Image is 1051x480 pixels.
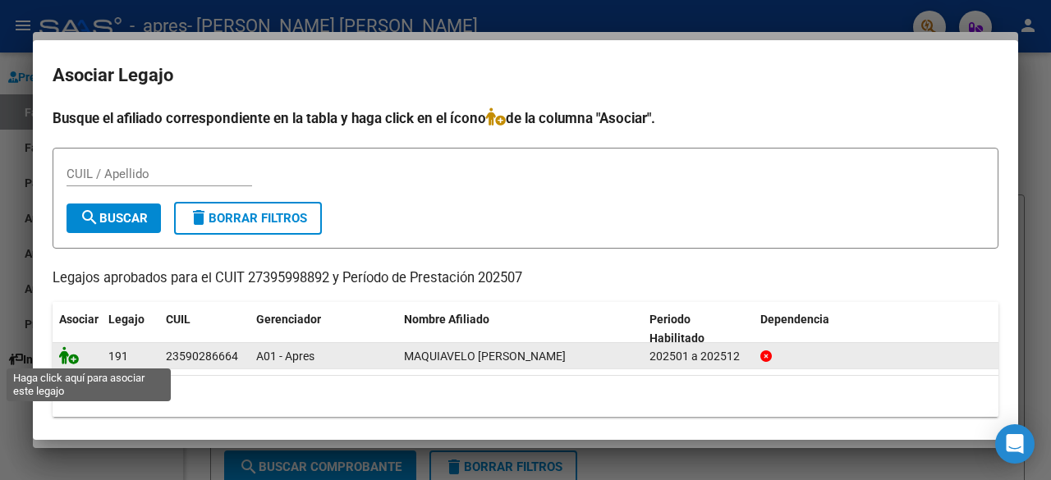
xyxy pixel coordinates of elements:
span: Nombre Afiliado [404,313,489,326]
p: Legajos aprobados para el CUIT 27395998892 y Período de Prestación 202507 [53,268,998,289]
span: 191 [108,350,128,363]
span: Periodo Habilitado [649,313,704,345]
span: MAQUIAVELO GIOVANNA [404,350,566,363]
datatable-header-cell: Periodo Habilitado [643,302,754,356]
datatable-header-cell: CUIL [159,302,250,356]
datatable-header-cell: Asociar [53,302,102,356]
datatable-header-cell: Dependencia [754,302,999,356]
span: Dependencia [760,313,829,326]
span: Asociar [59,313,99,326]
span: Borrar Filtros [189,211,307,226]
span: Gerenciador [256,313,321,326]
datatable-header-cell: Nombre Afiliado [397,302,643,356]
div: Open Intercom Messenger [995,424,1035,464]
button: Buscar [67,203,161,233]
datatable-header-cell: Legajo [102,302,159,356]
div: 202501 a 202512 [649,347,747,366]
button: Borrar Filtros [174,202,322,235]
div: 23590286664 [166,347,238,366]
span: Buscar [80,211,148,226]
span: CUIL [166,313,190,326]
mat-icon: delete [189,208,209,227]
mat-icon: search [80,208,99,227]
span: Legajo [108,313,145,326]
datatable-header-cell: Gerenciador [250,302,397,356]
h4: Busque el afiliado correspondiente en la tabla y haga click en el ícono de la columna "Asociar". [53,107,998,129]
h2: Asociar Legajo [53,60,998,91]
span: A01 - Apres [256,350,314,363]
div: 1 registros [53,376,998,417]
